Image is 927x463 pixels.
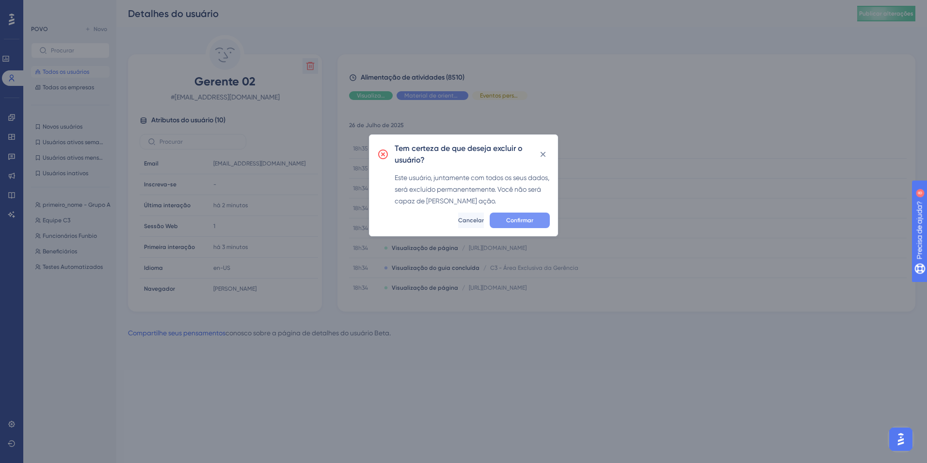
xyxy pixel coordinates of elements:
div: 8 [88,5,91,13]
span: Cancelar [458,216,484,224]
h2: Tem certeza de que deseja excluir o usuário? [395,143,536,166]
span: Confirmar [506,216,533,224]
span: Precisa de ajuda? [23,2,81,14]
div: Este usuário, juntamente com todos os seus dados, será excluído permanentemente. Você não será ca... [395,172,550,207]
iframe: UserGuiding AI Assistant Launcher [886,425,915,454]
